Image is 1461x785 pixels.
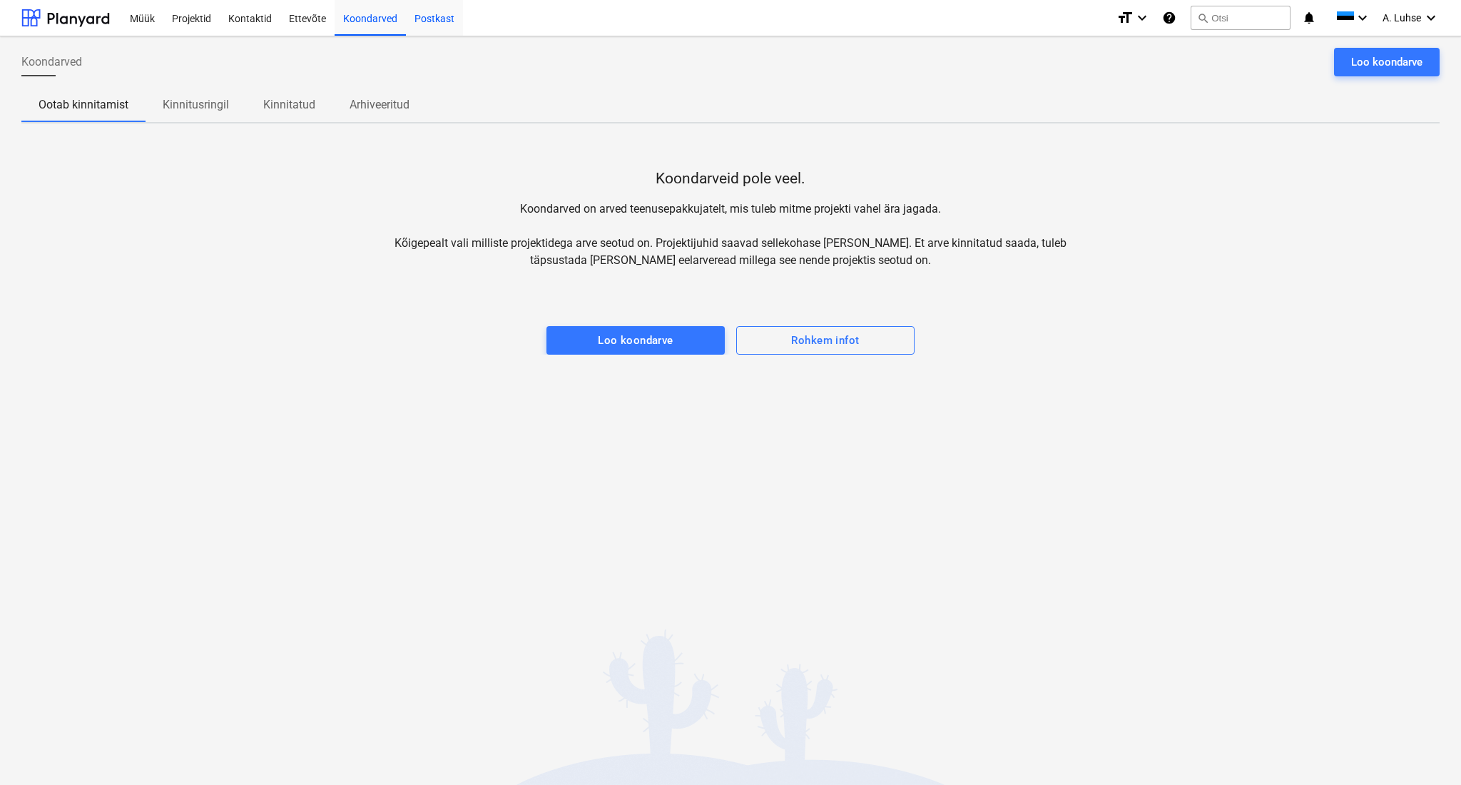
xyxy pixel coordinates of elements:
i: format_size [1116,9,1134,26]
i: Abikeskus [1162,9,1176,26]
button: Loo koondarve [1334,48,1440,76]
p: Arhiveeritud [350,96,409,113]
iframe: Chat Widget [1390,716,1461,785]
i: keyboard_arrow_down [1354,9,1371,26]
p: Kinnitusringil [163,96,229,113]
button: Otsi [1191,6,1291,30]
div: Rohkem infot [791,331,859,350]
span: search [1197,12,1208,24]
button: Loo koondarve [546,326,725,355]
i: notifications [1302,9,1316,26]
i: keyboard_arrow_down [1134,9,1151,26]
div: Vestlusvidin [1390,716,1461,785]
span: A. Luhse [1383,12,1421,24]
div: Loo koondarve [598,331,673,350]
p: Koondarved on arved teenusepakkujatelt, mis tuleb mitme projekti vahel ära jagada. Kõigepealt val... [376,201,1085,269]
p: Ootab kinnitamist [39,96,128,113]
p: Kinnitatud [263,96,315,113]
span: Koondarved [21,54,82,71]
p: Koondarveid pole veel. [656,169,805,189]
div: Loo koondarve [1351,53,1422,71]
button: Rohkem infot [736,326,915,355]
i: keyboard_arrow_down [1422,9,1440,26]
